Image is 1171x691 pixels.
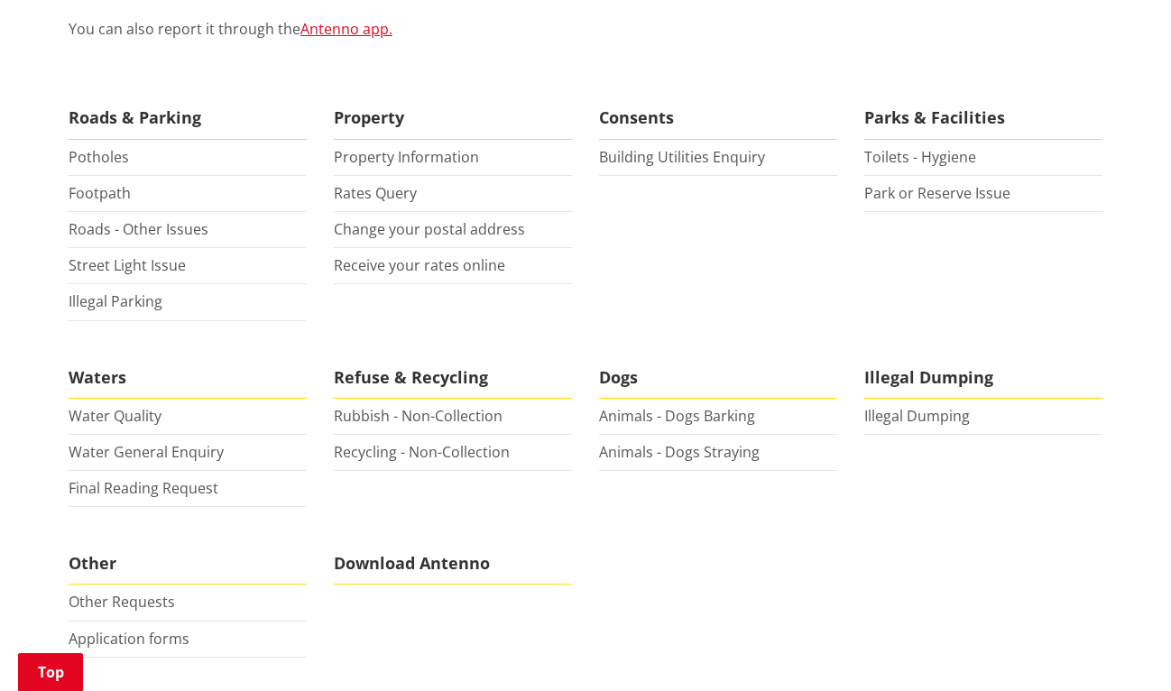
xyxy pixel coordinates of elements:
[69,183,131,203] a: Footpath
[864,183,1010,203] a: Park or Reserve Issue
[599,442,760,462] a: Animals - Dogs Straying
[300,19,392,39] a: Antenno app.
[69,255,186,275] a: Street Light Issue
[334,357,572,399] span: Refuse & Recycling
[69,592,175,612] a: Other Requests
[334,183,417,203] a: Rates Query
[599,97,837,139] span: Consents
[69,629,189,649] a: Application forms
[69,543,307,585] span: Other
[334,442,510,462] a: Recycling - Non-Collection
[599,147,765,167] a: Building Utilities Enquiry
[334,406,503,426] a: Rubbish - Non-Collection
[864,357,1102,399] span: Illegal Dumping
[334,97,572,139] span: Property
[18,653,83,691] a: Top
[69,219,208,239] a: Roads - Other Issues
[69,147,129,167] a: Potholes
[69,442,224,462] a: Water General Enquiry
[1088,615,1153,680] iframe: Messenger Launcher
[334,147,479,167] a: Property Information
[69,97,307,139] span: Roads & Parking
[599,357,837,399] span: Dogs
[334,255,505,275] a: Receive your rates online
[864,147,976,167] a: Toilets - Hygiene
[864,97,1102,139] span: Parks & Facilities
[69,18,1102,40] p: You can also report it through the
[334,543,572,585] span: Download Antenno
[69,291,162,311] a: Illegal Parking
[599,406,755,426] a: Animals - Dogs Barking
[69,357,307,399] span: Waters
[864,406,970,426] a: Illegal Dumping
[69,478,218,498] a: Final Reading Request
[69,406,161,426] a: Water Quality
[334,219,525,239] a: Change your postal address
